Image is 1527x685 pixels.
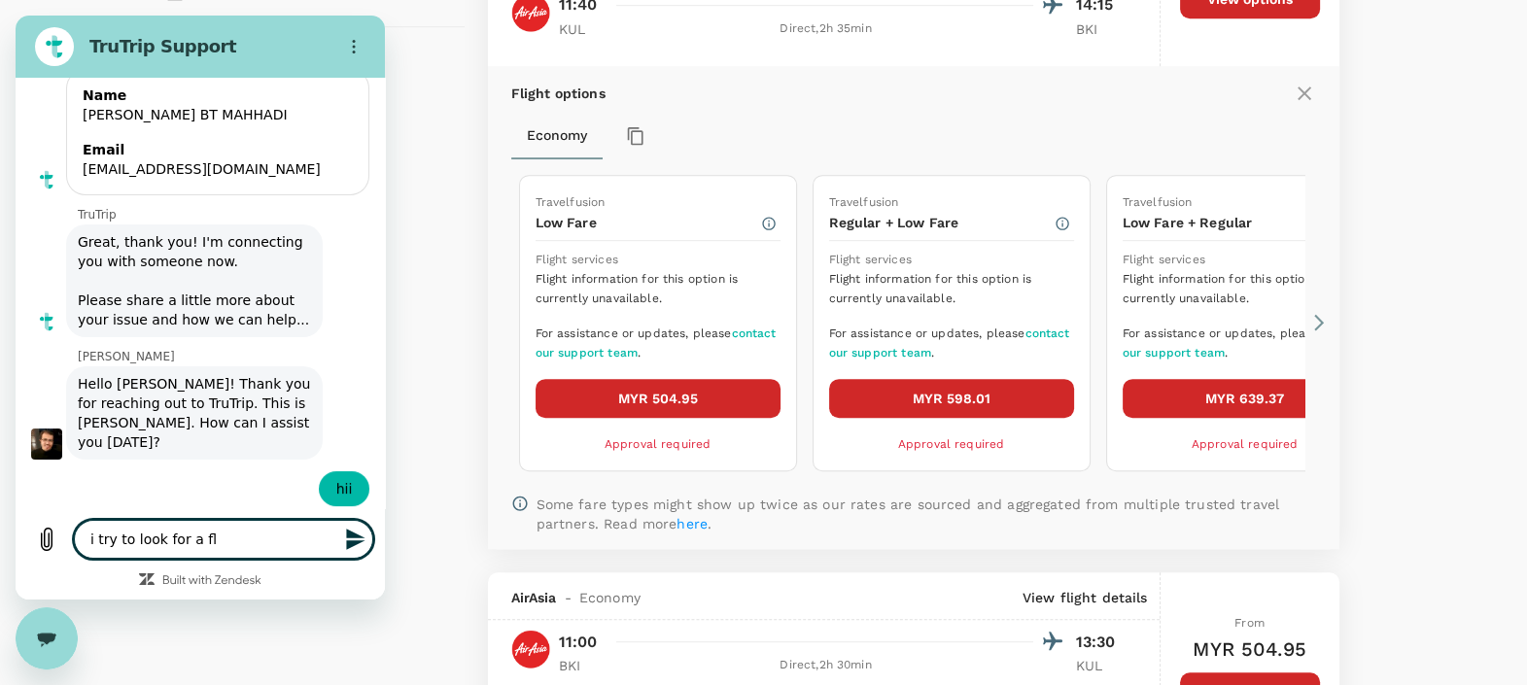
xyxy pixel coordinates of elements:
[12,504,51,543] button: Upload file
[536,325,781,363] span: For assistance or updates, please .
[1076,19,1125,39] p: BKI
[536,213,760,232] p: Low Fare
[1123,270,1368,309] span: Flight information for this option is currently unavailable.
[511,113,603,159] button: Economy
[1123,253,1205,266] span: Flight services
[147,560,246,572] a: Built with Zendesk: Visit the Zendesk website in a new tab
[829,379,1074,418] button: MYR 598.01
[619,656,1033,675] div: Direct , 2h 30min
[1023,588,1148,607] p: View flight details
[619,19,1033,39] div: Direct , 2h 35min
[58,504,358,543] textarea: i try to look for a fl
[536,253,618,266] span: Flight services
[67,89,337,109] div: [PERSON_NAME] BT MAHHADI
[67,144,337,163] div: [EMAIL_ADDRESS][DOMAIN_NAME]
[1192,437,1299,451] span: Approval required
[536,195,606,209] span: Travelfusion
[62,191,369,207] p: TruTrip
[319,12,358,51] button: Options menu
[1234,616,1265,630] span: From
[605,437,711,451] span: Approval required
[537,495,1316,533] p: Some fare types might show up twice as our rates are sourced and aggregated from multiple trusted...
[898,437,1005,451] span: Approval required
[536,270,781,309] span: Flight information for this option is currently unavailable.
[829,195,899,209] span: Travelfusion
[677,516,708,531] a: here
[74,19,311,43] h2: TruTrip Support
[319,504,358,543] button: Send message
[511,84,606,103] p: Flight options
[1123,379,1368,418] button: MYR 639.37
[559,19,607,39] p: KUL
[62,359,295,436] span: Hello [PERSON_NAME]! Thank you for reaching out to TruTrip. This is [PERSON_NAME]. How can I assi...
[16,16,385,599] iframe: Messaging window
[1123,195,1193,209] span: Travelfusion
[16,607,78,669] iframe: Button to launch messaging window, conversation in progress
[1123,325,1368,363] span: For assistance or updates, please .
[557,588,579,607] span: -
[829,253,912,266] span: Flight services
[67,124,337,144] div: Email
[62,217,295,314] span: Great, thank you! I'm connecting you with someone now. Please share a little more about your issu...
[1076,631,1125,654] p: 13:30
[559,656,607,675] p: BKI
[511,630,550,668] img: AK
[536,379,781,418] button: MYR 504.95
[1076,656,1125,675] p: KUL
[62,333,369,349] p: [PERSON_NAME]
[829,213,1054,232] p: Regular + Low Fare
[315,463,342,483] span: hii
[829,270,1074,309] span: Flight information for this option is currently unavailable.
[829,325,1074,363] span: For assistance or updates, please .
[67,70,337,89] div: Name
[511,588,557,607] span: AirAsia
[1123,213,1347,232] p: Low Fare + Regular
[1193,634,1306,665] h6: MYR 504.95
[579,588,641,607] span: Economy
[559,631,598,654] p: 11:00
